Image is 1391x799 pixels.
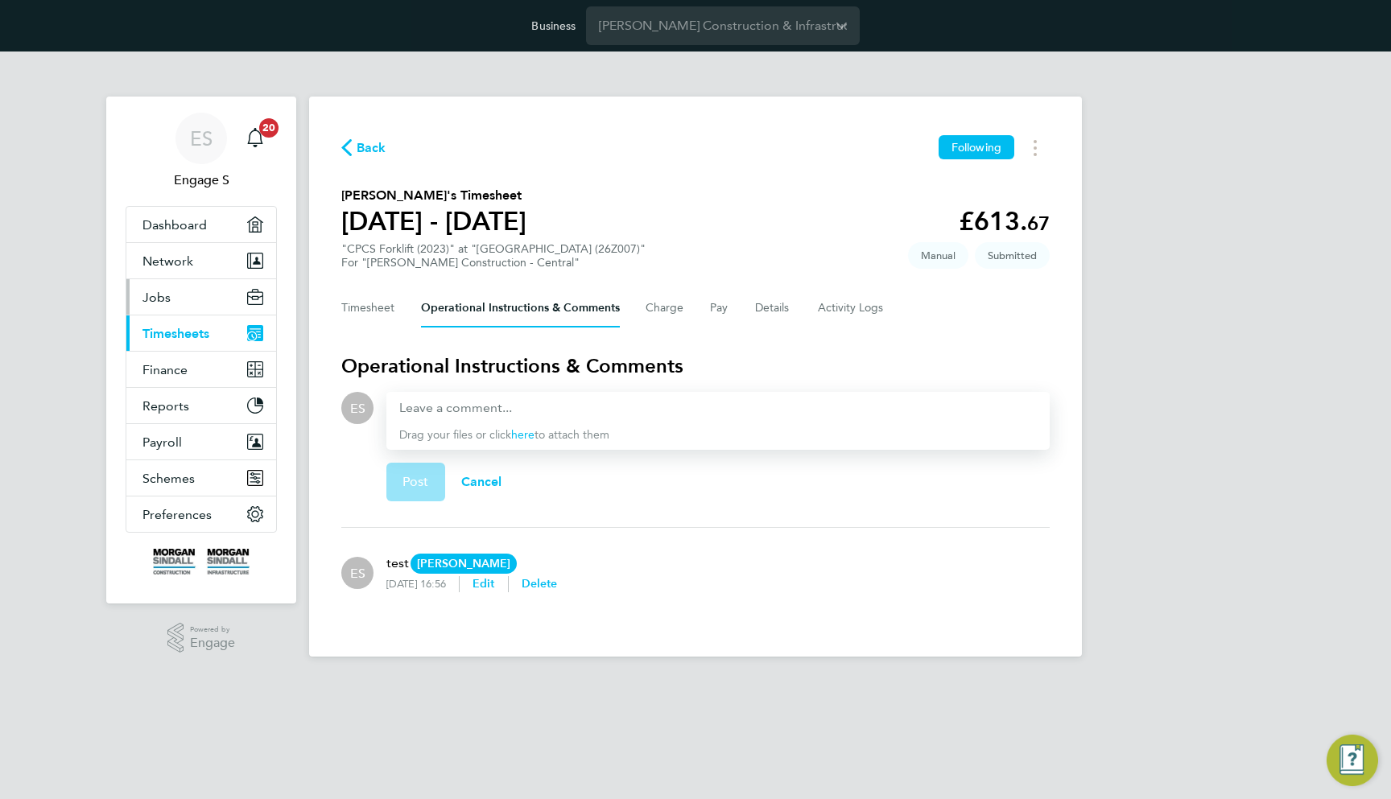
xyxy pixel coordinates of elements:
div: [DATE] 16:56 [386,578,459,591]
label: Business [531,19,576,33]
button: Reports [126,388,276,423]
app-decimal: £613. [959,206,1050,237]
a: 20 [239,113,271,164]
span: Following [951,140,1001,154]
button: Timesheets Menu [1021,135,1050,160]
div: For "[PERSON_NAME] Construction - Central" [341,256,646,270]
span: Cancel [461,474,502,489]
span: Preferences [142,507,212,522]
button: Timesheets [126,315,276,351]
span: [PERSON_NAME] [411,554,517,574]
button: Finance [126,352,276,387]
span: Schemes [142,471,195,486]
span: Jobs [142,290,171,305]
button: Engage Resource Center [1327,735,1378,786]
a: ESEngage S [126,113,277,190]
button: Schemes [126,460,276,496]
div: "CPCS Forklift (2023)" at "[GEOGRAPHIC_DATA] (26Z007)" [341,242,646,270]
span: Delete [522,577,558,591]
span: Payroll [142,435,182,450]
a: here [511,428,535,442]
h3: Operational Instructions & Comments [341,353,1050,379]
span: Powered by [190,623,235,636]
button: Details [755,289,792,327]
button: Preferences [126,496,276,532]
h2: [PERSON_NAME]'s Timesheet [341,186,526,205]
span: 20 [259,118,279,138]
a: Powered byEngage [167,623,236,653]
span: 67 [1027,212,1050,235]
button: Cancel [445,463,518,501]
button: Jobs [126,279,276,315]
a: Go to home page [126,549,277,575]
span: This timesheet was manually created. [908,242,968,269]
span: Back [357,138,386,158]
span: Network [142,253,193,269]
span: Engage S [126,171,277,190]
button: Charge [646,289,684,327]
button: Edit [473,576,495,592]
span: Reports [142,398,189,414]
span: ES [350,564,365,582]
button: Back [341,138,386,158]
span: Engage [190,636,235,650]
button: Operational Instructions & Comments [421,289,620,327]
span: This timesheet is Submitted. [975,242,1050,269]
span: Edit [473,577,495,591]
button: Payroll [126,424,276,459]
button: Network [126,243,276,278]
span: Dashboard [142,217,207,233]
button: Delete [522,576,558,592]
img: morgansindall-logo-retina.png [153,549,250,575]
span: Timesheets [142,326,209,341]
span: Finance [142,362,188,377]
p: test [386,554,557,573]
button: Following [939,135,1014,159]
nav: Main navigation [106,97,296,603]
span: ES [190,128,213,149]
span: ES [350,399,365,417]
div: Engage S [341,392,374,424]
button: Activity Logs [818,289,885,327]
a: Dashboard [126,207,276,242]
button: Pay [710,289,729,327]
button: Timesheet [341,289,395,327]
h1: [DATE] - [DATE] [341,205,526,237]
div: Engage S [341,557,374,589]
span: Drag your files or click to attach them [399,428,609,442]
